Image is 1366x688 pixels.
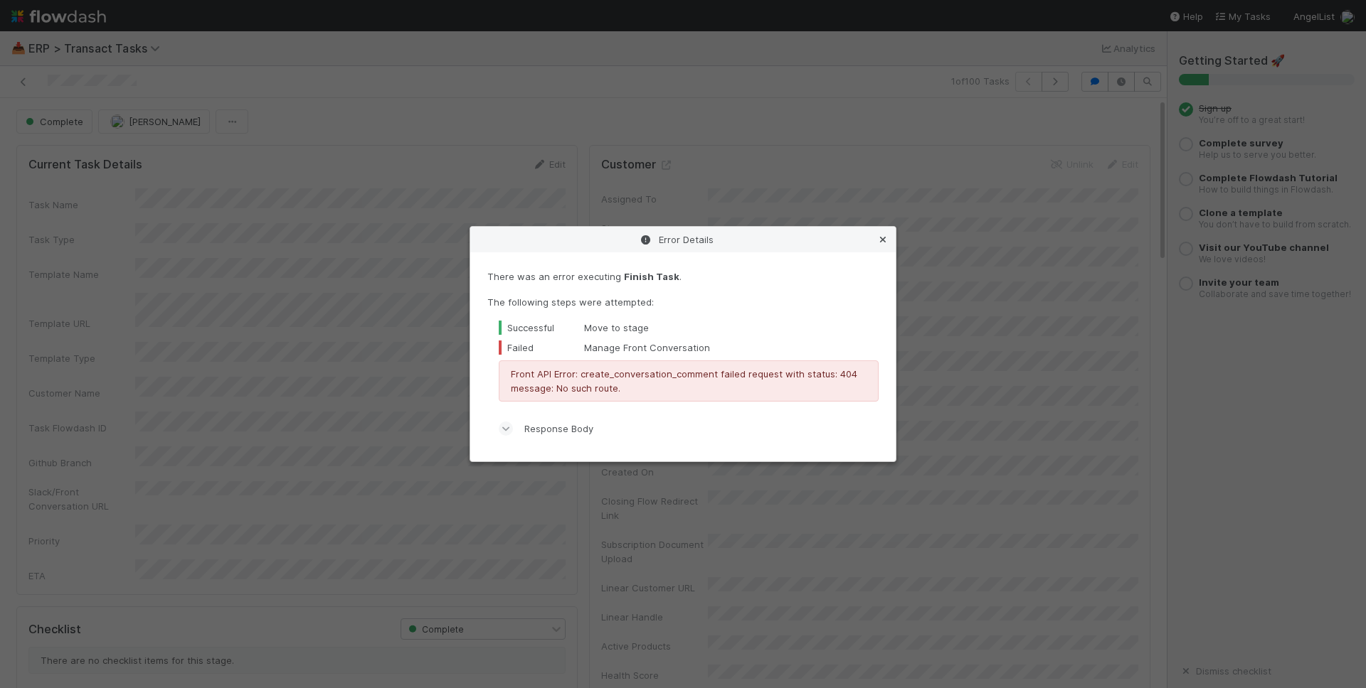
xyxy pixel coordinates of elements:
[624,271,679,282] strong: Finish Task
[499,340,584,355] div: Failed
[487,269,879,284] p: There was an error executing .
[470,227,896,252] div: Error Details
[499,321,584,335] div: Successful
[511,367,867,395] p: Front API Error: create_conversation_comment failed request with status: 404 message: No such route.
[499,321,879,335] div: Move to stage
[499,340,879,355] div: Manage Front Conversation
[487,295,879,309] p: The following steps were attempted:
[524,421,593,436] span: Response Body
